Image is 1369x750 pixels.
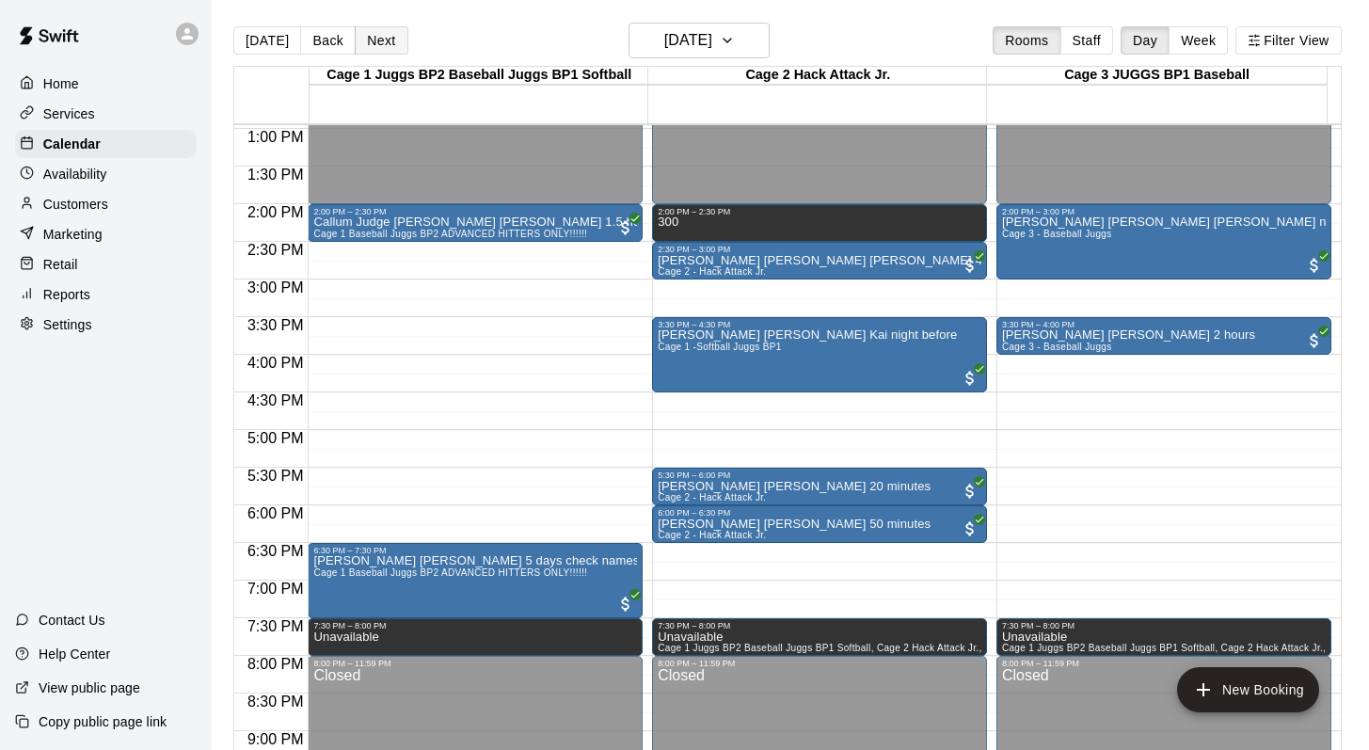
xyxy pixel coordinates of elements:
[15,100,197,128] a: Services
[308,204,643,242] div: 2:00 PM – 2:30 PM: Callum Judge Jason Michelle 1.5 hours
[652,317,987,392] div: 3:30 PM – 4:30 PM: Brody Alexander Krista Layla Kai night before
[300,26,356,55] button: Back
[1305,256,1324,275] span: All customers have paid
[243,581,309,597] span: 7:00 PM
[243,505,309,521] span: 6:00 PM
[39,611,105,630] p: Contact Us
[1002,621,1326,630] div: 7:30 PM – 8:00 PM
[652,468,987,505] div: 5:30 PM – 6:00 PM: Jack Cunningham Jesse 20 minutes
[1177,667,1319,712] button: add
[996,204,1331,279] div: 2:00 PM – 3:00 PM: Jackson Engel Matt Andrea new 2 days
[243,317,309,333] span: 3:30 PM
[39,645,110,663] p: Help Center
[15,280,197,309] a: Reports
[243,167,309,183] span: 1:30 PM
[658,643,1117,653] span: Cage 1 Juggs BP2 Baseball Juggs BP1 Softball, Cage 2 Hack Attack Jr., Cage 3 JUGGS BP1 Baseball
[243,468,309,484] span: 5:30 PM
[43,135,101,153] p: Calendar
[15,130,197,158] a: Calendar
[39,712,167,731] p: Copy public page link
[313,621,637,630] div: 7:30 PM – 8:00 PM
[652,618,987,656] div: 7:30 PM – 8:00 PM: Unavailable
[15,220,197,248] a: Marketing
[961,256,979,275] span: All customers have paid
[652,242,987,279] div: 2:30 PM – 3:00 PM: Luke Mckinball John Maddy Riley 40 minutes
[313,546,637,555] div: 6:30 PM – 7:30 PM
[43,104,95,123] p: Services
[243,731,309,747] span: 9:00 PM
[664,27,712,54] h6: [DATE]
[243,129,309,145] span: 1:00 PM
[15,190,197,218] a: Customers
[313,229,587,239] span: Cage 1 Baseball Juggs BP2 ADVANCED HITTERS ONLY!!!!!!
[15,70,197,98] a: Home
[648,67,987,85] div: Cage 2 Hack Attack Jr.
[996,317,1331,355] div: 3:30 PM – 4:00 PM: Sam Tekela Jonathan 2 hours
[629,23,770,58] button: [DATE]
[43,255,78,274] p: Retail
[243,694,309,710] span: 8:30 PM
[658,471,981,480] div: 5:30 PM – 6:00 PM
[1060,26,1114,55] button: Staff
[658,207,981,216] div: 2:00 PM – 2:30 PM
[1002,342,1112,352] span: Cage 3 - Baseball Juggs
[616,595,635,614] span: All customers have paid
[43,225,103,244] p: Marketing
[1305,331,1324,350] span: All customers have paid
[961,519,979,538] span: All customers have paid
[308,543,643,618] div: 6:30 PM – 7:30 PM: Jaeger Vicari 5 days check names
[652,204,987,242] div: 2:00 PM – 2:30 PM: 300
[658,342,782,352] span: Cage 1 -Softball Juggs BP1
[39,678,140,697] p: View public page
[43,315,92,334] p: Settings
[658,320,981,329] div: 3:30 PM – 4:30 PM
[233,26,301,55] button: [DATE]
[1169,26,1228,55] button: Week
[313,567,587,578] span: Cage 1 Baseball Juggs BP2 ADVANCED HITTERS ONLY!!!!!!
[243,618,309,634] span: 7:30 PM
[243,242,309,258] span: 2:30 PM
[243,430,309,446] span: 5:00 PM
[1121,26,1170,55] button: Day
[1235,26,1341,55] button: Filter View
[15,160,197,188] a: Availability
[652,505,987,543] div: 6:00 PM – 6:30 PM: Landen Forbes Jennifer 50 minutes
[1002,659,1326,668] div: 8:00 PM – 11:59 PM
[1002,320,1326,329] div: 3:30 PM – 4:00 PM
[43,165,107,184] p: Availability
[43,74,79,93] p: Home
[43,285,90,304] p: Reports
[313,207,637,216] div: 2:00 PM – 2:30 PM
[243,279,309,295] span: 3:00 PM
[355,26,407,55] button: Next
[658,245,981,254] div: 2:30 PM – 3:00 PM
[313,659,637,668] div: 8:00 PM – 11:59 PM
[658,266,766,277] span: Cage 2 - Hack Attack Jr.
[961,369,979,388] span: All customers have paid
[1002,229,1112,239] span: Cage 3 - Baseball Juggs
[243,204,309,220] span: 2:00 PM
[15,311,197,339] a: Settings
[658,530,766,540] span: Cage 2 - Hack Attack Jr.
[308,618,643,656] div: 7:30 PM – 8:00 PM: Unavailable
[15,250,197,279] a: Retail
[310,67,648,85] div: Cage 1 Juggs BP2 Baseball Juggs BP1 Softball
[616,218,635,237] span: All customers have paid
[993,26,1060,55] button: Rooms
[996,618,1331,656] div: 7:30 PM – 8:00 PM: Unavailable
[658,621,981,630] div: 7:30 PM – 8:00 PM
[243,355,309,371] span: 4:00 PM
[243,392,309,408] span: 4:30 PM
[243,543,309,559] span: 6:30 PM
[658,508,981,518] div: 6:00 PM – 6:30 PM
[43,195,108,214] p: Customers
